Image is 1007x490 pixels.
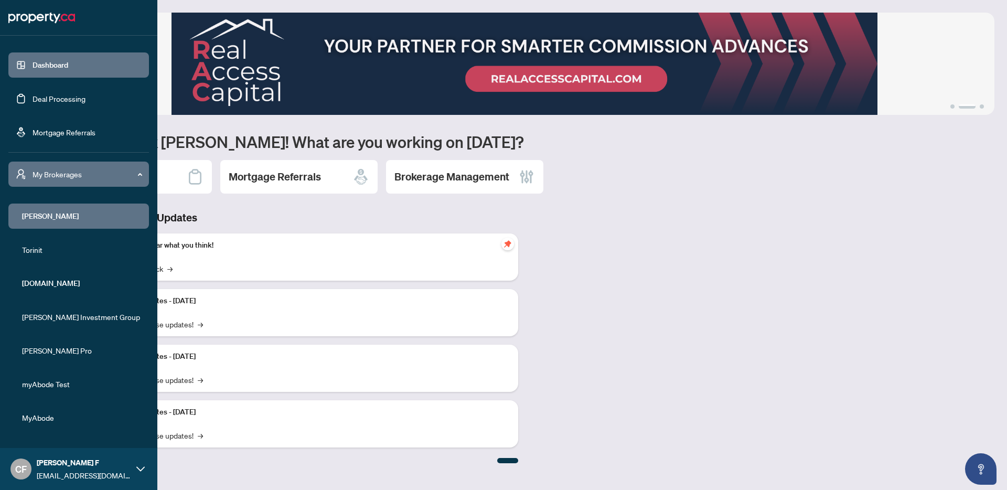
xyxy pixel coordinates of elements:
[33,127,95,137] a: Mortgage Referrals
[501,238,514,250] span: pushpin
[22,345,142,356] span: [PERSON_NAME] Pro
[22,210,142,222] span: [PERSON_NAME]
[33,168,142,180] span: My Brokerages
[55,13,994,115] img: Slide 1
[22,244,142,255] span: Torinit
[37,470,131,481] span: [EMAIL_ADDRESS][DOMAIN_NAME]
[980,104,984,109] button: 3
[110,240,510,251] p: We want to hear what you think!
[33,94,85,103] a: Deal Processing
[110,351,510,363] p: Platform Updates - [DATE]
[959,104,976,109] button: 2
[22,278,142,289] span: [DOMAIN_NAME]
[16,169,26,179] span: user-switch
[55,210,518,225] h3: Brokerage & Industry Updates
[22,378,142,390] span: myAbode Test
[965,453,997,485] button: Open asap
[22,445,142,457] span: [PERSON_NAME]
[198,318,203,330] span: →
[167,263,173,274] span: →
[394,169,509,184] h2: Brokerage Management
[198,430,203,441] span: →
[950,104,955,109] button: 1
[110,295,510,307] p: Platform Updates - [DATE]
[8,9,75,26] img: logo
[110,407,510,418] p: Platform Updates - [DATE]
[22,412,142,423] span: MyAbode
[198,374,203,386] span: →
[37,457,131,468] span: [PERSON_NAME] F
[15,462,27,476] span: CF
[55,132,994,152] h1: Welcome back [PERSON_NAME]! What are you working on [DATE]?
[229,169,321,184] h2: Mortgage Referrals
[33,60,68,70] a: Dashboard
[22,311,142,323] span: [PERSON_NAME] Investment Group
